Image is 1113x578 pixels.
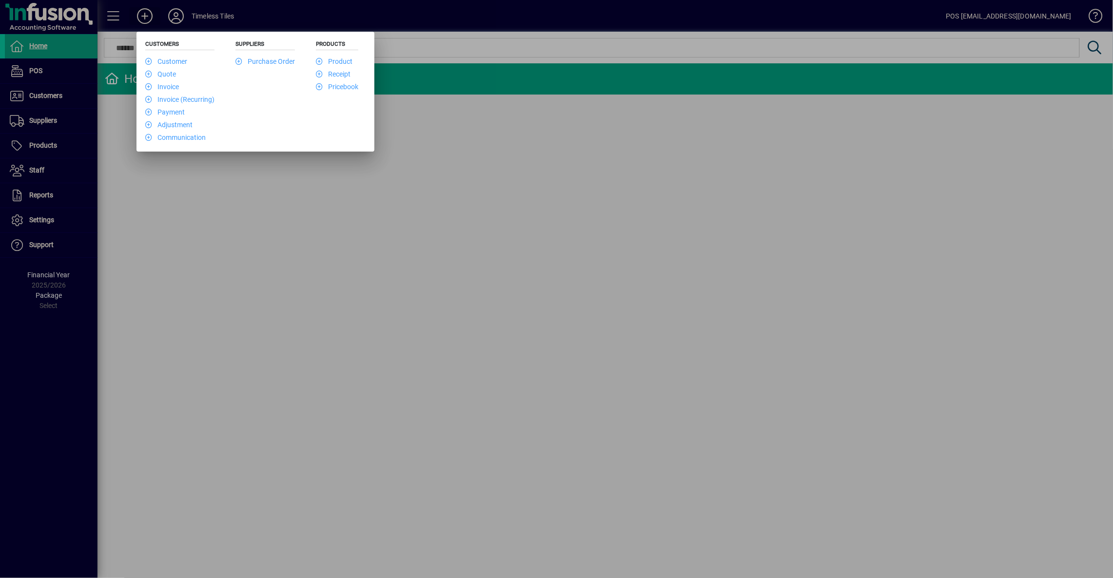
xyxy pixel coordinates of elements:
[316,40,358,50] h5: Products
[145,83,179,91] a: Invoice
[145,121,193,129] a: Adjustment
[235,40,295,50] h5: Suppliers
[316,70,351,78] a: Receipt
[316,58,352,65] a: Product
[235,58,295,65] a: Purchase Order
[316,83,358,91] a: Pricebook
[145,108,185,116] a: Payment
[145,96,215,103] a: Invoice (Recurring)
[145,70,176,78] a: Quote
[145,40,215,50] h5: Customers
[145,134,206,141] a: Communication
[145,58,187,65] a: Customer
